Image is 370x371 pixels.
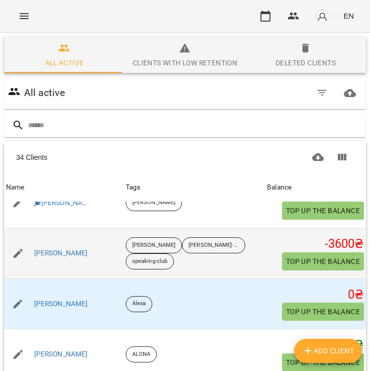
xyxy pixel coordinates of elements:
button: Top up the balance [282,202,364,220]
span: Top up the balance [286,255,360,267]
div: speaking-club [126,253,174,269]
h6: All active [24,85,65,101]
a: [PERSON_NAME] [34,299,88,309]
a: [PERSON_NAME] [34,349,88,359]
button: Top up the balance [282,252,364,270]
span: Name [6,181,122,194]
a: [PERSON_NAME] [34,248,88,258]
button: Add Client [294,339,362,363]
img: avatar_s.png [315,9,329,23]
p: [PERSON_NAME]-skr-indiv [189,241,239,250]
span: Top up the balance [286,306,360,318]
div: Tags [126,181,263,194]
p: [PERSON_NAME] [132,241,175,250]
div: Clients with low retention [133,57,237,69]
span: Top up the balance [286,205,360,217]
div: Alexa [126,296,153,312]
button: Download CSV [306,145,330,169]
div: Balance [267,181,292,194]
a: [PERSON_NAME] [34,198,90,208]
div: Deleted clients [275,57,336,69]
div: Sort [6,181,25,194]
h5: 3200 ₴ [267,337,364,353]
div: Name [6,181,25,194]
div: Sort [267,181,292,194]
button: Show columns [330,145,354,169]
p: Alexa [132,300,146,308]
span: Balance [267,181,364,194]
div: [PERSON_NAME] [126,195,182,211]
h5: -3600 ₴ [267,236,364,252]
div: [PERSON_NAME]-skr-indiv [182,237,245,253]
h5: 0 ₴ [267,287,364,303]
div: Table Toolbar [4,141,366,173]
div: [PERSON_NAME] [126,237,182,253]
button: Top up the balance [282,303,364,321]
div: ALONA [126,346,157,362]
div: 34 Clients [16,148,177,166]
p: speaking-club [132,257,167,266]
p: [PERSON_NAME] [132,199,175,207]
button: Menu [12,4,36,28]
div: All active [45,57,84,69]
span: Add Client [302,345,354,357]
span: EN [343,11,354,21]
button: EN [339,7,358,25]
span: Top up the balance [286,356,360,368]
p: ALONA [132,350,151,359]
